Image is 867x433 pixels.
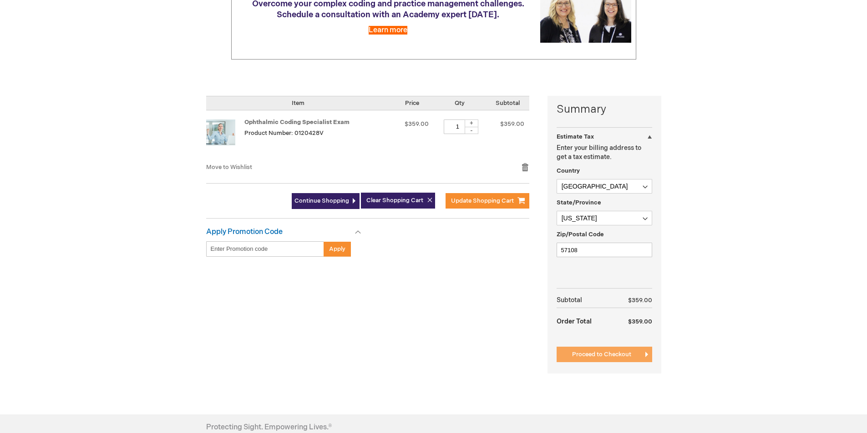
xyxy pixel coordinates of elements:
div: + [465,119,478,127]
span: Subtotal [496,100,520,107]
span: Item [292,100,304,107]
span: Apply [329,245,345,253]
span: $359.00 [628,318,652,325]
button: Apply [324,241,351,257]
span: Price [405,100,419,107]
span: Proceed to Checkout [572,351,631,358]
span: Update Shopping Cart [451,197,514,204]
span: Country [557,167,580,174]
a: Ophthalmic Coding Specialist Exam [244,119,350,126]
span: State/Province [557,199,601,206]
button: Update Shopping Cart [446,193,529,209]
input: Enter Promotion code [206,241,324,257]
a: Continue Shopping [292,193,360,209]
div: - [465,127,478,134]
span: $359.00 [500,120,524,128]
strong: Estimate Tax [557,133,594,140]
a: Learn more [369,26,407,35]
input: Qty [444,119,471,134]
strong: Summary [557,102,652,117]
button: Clear Shopping Cart [361,193,435,209]
th: Subtotal [557,293,611,308]
span: Clear Shopping Cart [366,197,423,204]
a: Ophthalmic Coding Specialist Exam [206,119,244,154]
span: Qty [455,100,465,107]
h4: Protecting Sight. Empowering Lives.® [206,423,332,432]
span: Product Number: 0120428V [244,129,324,137]
strong: Apply Promotion Code [206,228,283,236]
span: $359.00 [405,120,429,128]
button: Proceed to Checkout [557,347,652,362]
span: Zip/Postal Code [557,231,604,238]
img: Ophthalmic Coding Specialist Exam [206,119,235,149]
a: Move to Wishlist [206,164,252,171]
strong: Order Total [557,313,592,329]
span: $359.00 [628,297,652,304]
span: Continue Shopping [294,197,349,204]
p: Enter your billing address to get a tax estimate. [557,144,652,162]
